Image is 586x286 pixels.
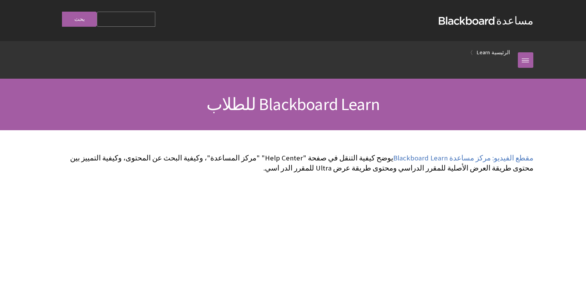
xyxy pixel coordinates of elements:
[477,48,490,57] a: Learn
[62,12,97,27] input: بحث
[53,153,533,173] p: يوضح كيفية التنقل في صفحة "Help Center" "مركز المساعدة"، وكيفية البحث عن المحتوى، وكيفية التمييز ...
[439,14,533,28] a: مساعدةBlackboard
[439,17,496,25] strong: Blackboard
[393,153,533,163] a: مقطع الفيديو: مركز مساعدة Blackboard Learn
[491,48,510,57] a: الرئيسية
[206,93,380,115] span: Blackboard Learn للطلاب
